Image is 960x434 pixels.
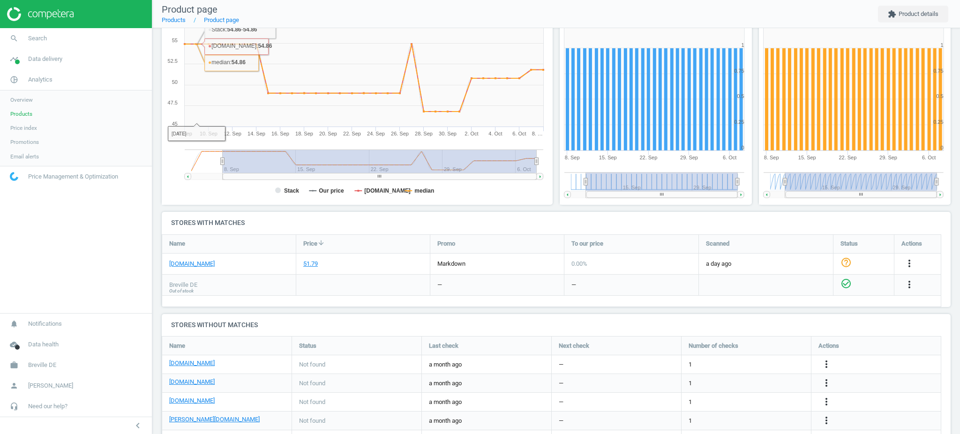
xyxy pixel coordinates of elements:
[299,379,325,388] span: Not found
[414,187,434,194] tspan: median
[169,260,215,268] a: [DOMAIN_NAME]
[904,258,915,269] i: more_vert
[429,417,544,425] span: a month ago
[168,58,178,64] text: 52.5
[5,71,23,89] i: pie_chart_outlined
[904,258,915,270] button: more_vert
[821,415,832,426] i: more_vert
[169,359,215,367] a: [DOMAIN_NAME]
[437,281,442,289] div: —
[247,131,265,136] tspan: 14. Sep
[821,359,832,371] button: more_vert
[224,131,241,136] tspan: 12. Sep
[367,131,385,136] tspan: 24. Sep
[878,6,948,22] button: extensionProduct details
[559,417,563,425] span: —
[7,7,74,21] img: ajHJNr6hYgQAAAAASUVORK5CYII=
[429,360,544,369] span: a month ago
[162,4,217,15] span: Product page
[888,10,896,18] i: extension
[933,68,943,74] text: 0.75
[922,155,936,160] tspan: 6. Oct
[512,131,526,136] tspan: 6. Oct
[5,50,23,68] i: timeline
[821,396,832,408] button: more_vert
[28,340,59,349] span: Data health
[5,377,23,395] i: person
[5,397,23,415] i: headset_mic
[28,402,67,411] span: Need our help?
[840,239,858,248] span: Status
[10,110,32,118] span: Products
[299,342,316,350] span: Status
[126,419,150,432] button: chevron_left
[319,131,337,136] tspan: 20. Sep
[571,260,587,267] span: 0.00 %
[364,187,411,194] tspan: [DOMAIN_NAME]
[559,398,563,406] span: —
[465,131,478,136] tspan: 2. Oct
[303,239,317,248] span: Price
[28,320,62,328] span: Notifications
[689,417,692,425] span: 1
[818,342,839,350] span: Actions
[429,398,544,406] span: a month ago
[28,382,73,390] span: [PERSON_NAME]
[689,342,738,350] span: Number of checks
[28,34,47,43] span: Search
[169,239,185,248] span: Name
[559,379,563,388] span: —
[391,131,409,136] tspan: 26. Sep
[940,42,943,48] text: 1
[5,30,23,47] i: search
[904,279,915,291] button: more_vert
[742,42,744,48] text: 1
[28,55,62,63] span: Data delivery
[680,155,698,160] tspan: 29. Sep
[5,356,23,374] i: work
[343,131,361,136] tspan: 22. Sep
[10,96,33,104] span: Overview
[429,379,544,388] span: a month ago
[706,260,826,268] span: a day ago
[821,396,832,407] i: more_vert
[901,239,922,248] span: Actions
[429,342,458,350] span: Last check
[172,121,178,127] text: 45
[840,278,852,289] i: check_circle_outline
[303,260,318,268] div: 51.79
[840,257,852,268] i: help_outline
[940,145,943,150] text: 0
[571,239,603,248] span: To our price
[317,239,325,247] i: arrow_downward
[488,131,502,136] tspan: 4. Oct
[689,360,692,369] span: 1
[200,131,217,136] tspan: 10. Sep
[706,239,729,248] span: Scanned
[723,155,736,160] tspan: 6. Oct
[299,398,325,406] span: Not found
[532,131,543,136] tspan: 8. …
[10,124,37,132] span: Price index
[169,281,197,289] span: Breville DE
[798,155,816,160] tspan: 15. Sep
[821,415,832,427] button: more_vert
[28,172,118,181] span: Price Management & Optimization
[284,187,299,194] tspan: Stack
[559,360,563,369] span: —
[28,75,52,84] span: Analytics
[415,131,433,136] tspan: 28. Sep
[10,172,18,181] img: wGWNvw8QSZomAAAAABJRU5ErkJggg==
[299,417,325,425] span: Not found
[169,397,215,405] a: [DOMAIN_NAME]
[162,212,951,234] h4: Stores with matches
[168,100,178,105] text: 47.5
[5,315,23,333] i: notifications
[169,288,194,294] span: Out of stock
[821,377,832,389] i: more_vert
[559,342,589,350] span: Next check
[169,378,215,386] a: [DOMAIN_NAME]
[172,79,178,85] text: 50
[821,377,832,389] button: more_vert
[169,415,260,424] a: [PERSON_NAME][DOMAIN_NAME]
